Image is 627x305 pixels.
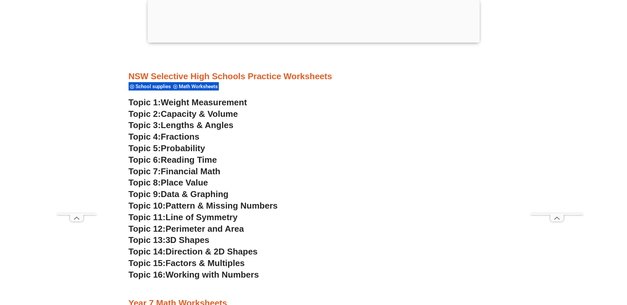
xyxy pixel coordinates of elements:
a: Topic 1:Weight Measurement [129,97,247,107]
a: Topic 7:Financial Math [129,166,220,176]
span: Reading Time [161,155,217,165]
a: Topic 6:Reading Time [129,155,217,165]
a: Topic 5:Probability [129,143,205,153]
span: Topic 5: [129,143,161,153]
span: Working with Numbers [166,270,259,280]
span: Topic 7: [129,166,161,176]
span: Direction & 2D Shapes [166,247,258,256]
span: Factors & Multiples [166,258,245,268]
span: Data & Graphing [161,189,228,199]
a: Topic 13:3D Shapes [129,235,210,245]
span: School supplies [136,84,173,89]
span: 3D Shapes [166,235,210,245]
span: Pattern & Missing Numbers [166,201,278,211]
a: Topic 15:Factors & Multiples [129,258,245,268]
span: Topic 15: [129,258,166,268]
span: Topic 6: [129,155,161,165]
a: Topic 8:Place Value [129,178,208,187]
h3: NSW Selective High Schools Practice Worksheets [129,71,499,82]
a: Topic 2:Capacity & Volume [129,109,238,119]
a: Topic 12:Perimeter and Area [129,224,244,234]
span: Topic 3: [129,120,161,130]
span: Lengths & Angles [161,120,233,130]
span: Topic 8: [129,178,161,187]
span: Topic 9: [129,189,161,199]
span: Topic 12: [129,224,166,234]
span: Topic 14: [129,247,166,256]
span: Topic 4: [129,132,161,142]
a: Topic 4:Fractions [129,132,200,142]
a: Topic 3:Lengths & Angles [129,120,234,130]
span: Financial Math [161,166,220,176]
span: Probability [161,143,205,153]
a: Topic 11:Line of Symmetry [129,212,238,222]
a: Topic 14:Direction & 2D Shapes [129,247,258,256]
a: Topic 16:Working with Numbers [129,270,259,280]
a: Topic 10:Pattern & Missing Numbers [129,201,278,211]
span: Weight Measurement [161,97,247,107]
span: Topic 2: [129,109,161,119]
span: Topic 1: [129,97,161,107]
a: Topic 9:Data & Graphing [129,189,229,199]
div: School supplies [129,82,172,91]
span: Math Worksheets [179,84,220,89]
iframe: Advertisement [57,15,97,213]
div: Math Worksheets [172,82,219,91]
span: Topic 16: [129,270,166,280]
span: Place Value [161,178,208,187]
span: Topic 13: [129,235,166,245]
span: Topic 10: [129,201,166,211]
span: Fractions [161,132,199,142]
span: Line of Symmetry [166,212,238,222]
span: Capacity & Volume [161,109,238,119]
iframe: Advertisement [530,15,583,213]
span: Perimeter and Area [166,224,244,234]
span: Topic 11: [129,212,166,222]
iframe: Chat Widget [517,230,627,305]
